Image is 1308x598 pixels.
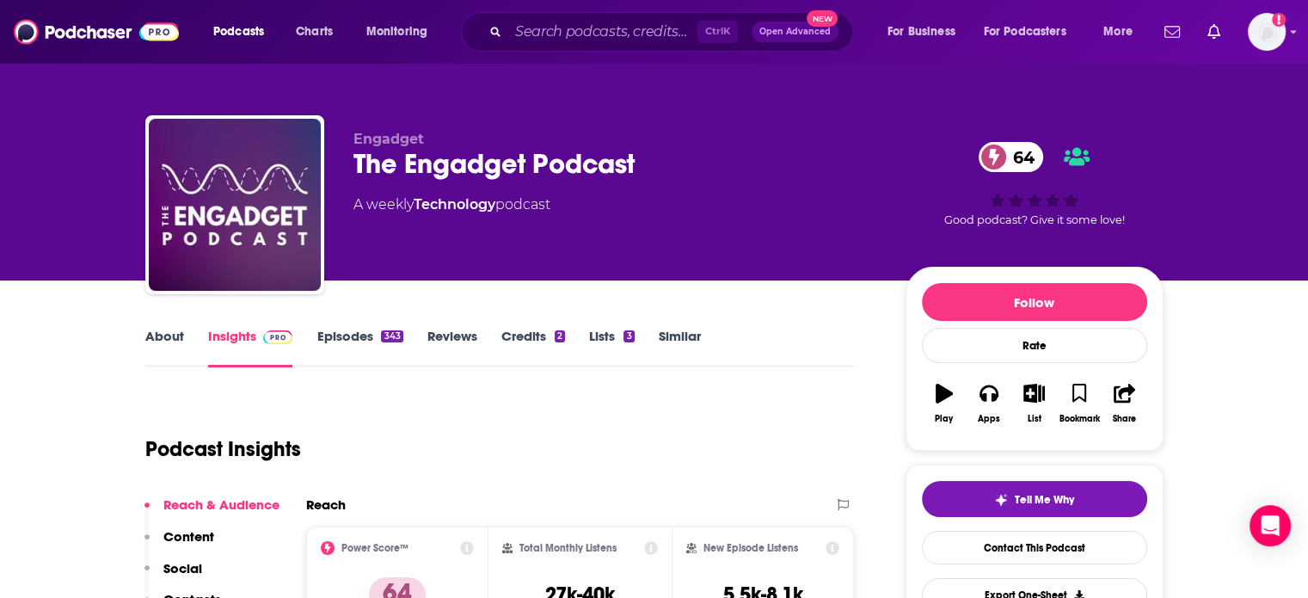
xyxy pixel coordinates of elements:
button: tell me why sparkleTell Me Why [922,481,1147,517]
a: Charts [285,18,343,46]
button: Play [922,373,967,435]
a: Technology [414,196,495,213]
div: List [1028,414,1041,424]
input: Search podcasts, credits, & more... [508,18,697,46]
img: Podchaser - Follow, Share and Rate Podcasts [14,15,179,48]
h2: Reach [306,496,346,513]
button: Show profile menu [1248,13,1286,51]
button: open menu [973,18,1091,46]
span: Logged in as HavasFormulab2b [1248,13,1286,51]
p: Reach & Audience [163,496,279,513]
span: Podcasts [213,20,264,44]
span: Monitoring [366,20,427,44]
img: tell me why sparkle [994,493,1008,507]
button: open menu [354,18,450,46]
span: Engadget [353,131,424,147]
button: Follow [922,283,1147,321]
button: Reach & Audience [144,496,279,528]
a: Reviews [427,328,477,367]
div: 2 [555,330,565,342]
h1: Podcast Insights [145,436,301,462]
h2: New Episode Listens [703,542,798,554]
span: Ctrl K [697,21,738,43]
button: open menu [201,18,286,46]
span: Tell Me Why [1015,493,1074,507]
img: Podchaser Pro [263,330,293,344]
button: List [1011,373,1056,435]
svg: Add a profile image [1272,13,1286,27]
a: Similar [659,328,701,367]
button: Bookmark [1057,373,1102,435]
button: open menu [1091,18,1154,46]
button: Apps [967,373,1011,435]
p: Social [163,560,202,576]
button: Content [144,528,214,560]
span: Charts [296,20,333,44]
div: Rate [922,328,1147,363]
h2: Power Score™ [341,542,408,554]
button: open menu [875,18,977,46]
div: Share [1113,414,1136,424]
img: User Profile [1248,13,1286,51]
button: Open AdvancedNew [752,22,838,42]
div: 343 [381,330,402,342]
h2: Total Monthly Listens [519,542,617,554]
span: For Podcasters [984,20,1066,44]
img: The Engadget Podcast [149,119,321,291]
div: A weekly podcast [353,194,550,215]
button: Social [144,560,202,592]
div: Play [935,414,953,424]
div: Search podcasts, credits, & more... [477,12,869,52]
a: Lists3 [589,328,634,367]
span: For Business [887,20,955,44]
a: Episodes343 [316,328,402,367]
button: Share [1102,373,1146,435]
span: More [1103,20,1133,44]
div: Apps [978,414,1000,424]
span: Open Advanced [759,28,831,36]
span: Good podcast? Give it some love! [944,213,1125,226]
div: 64Good podcast? Give it some love! [906,131,1164,237]
a: 64 [979,142,1043,172]
span: 64 [996,142,1043,172]
a: Show notifications dropdown [1201,17,1227,46]
div: 3 [623,330,634,342]
a: About [145,328,184,367]
span: New [807,10,838,27]
a: Credits2 [501,328,565,367]
a: Contact This Podcast [922,531,1147,564]
div: Bookmark [1059,414,1099,424]
a: InsightsPodchaser Pro [208,328,293,367]
p: Content [163,528,214,545]
div: Open Intercom Messenger [1250,505,1291,546]
a: Show notifications dropdown [1158,17,1187,46]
